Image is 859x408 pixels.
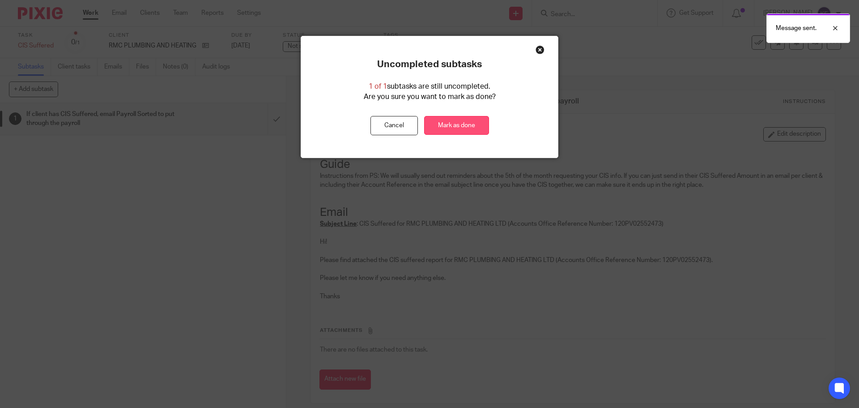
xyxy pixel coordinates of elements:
span: 1 of 1 [369,83,387,90]
p: Uncompleted subtasks [377,59,482,70]
p: Message sent. [776,24,816,33]
p: Are you sure you want to mark as done? [364,92,496,102]
p: subtasks are still uncompleted. [369,82,490,92]
div: Close this dialog window [536,45,544,54]
a: Mark as done [424,116,489,135]
button: Cancel [370,116,418,135]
